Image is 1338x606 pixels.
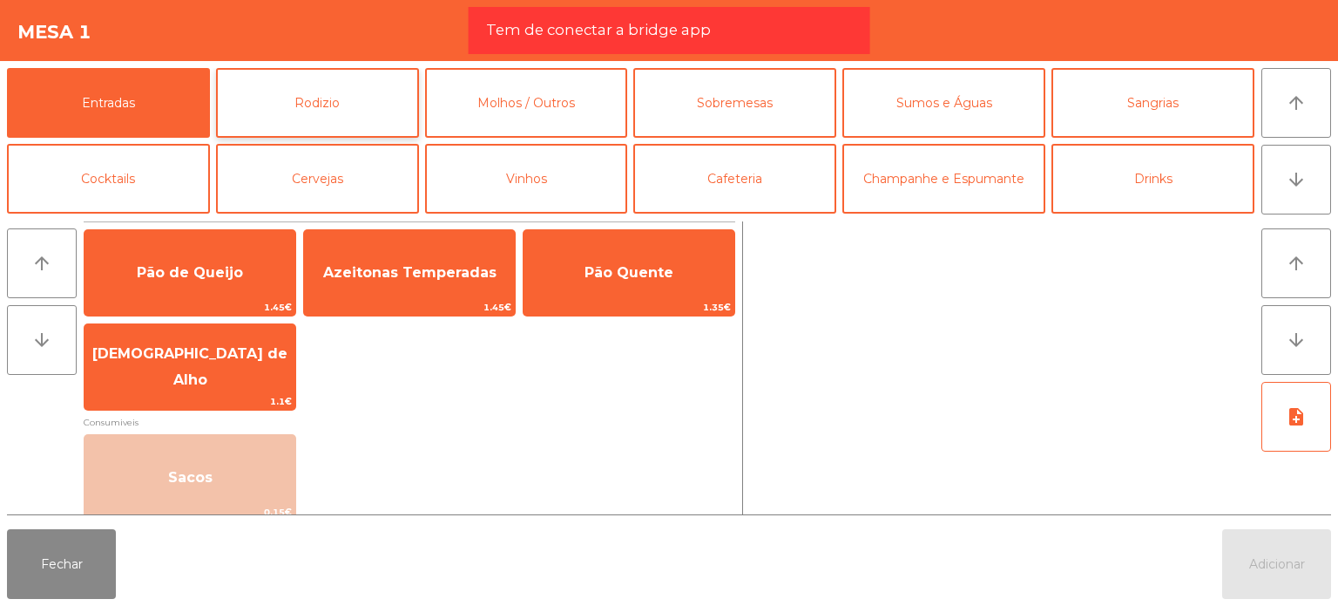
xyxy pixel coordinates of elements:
[7,529,116,599] button: Fechar
[137,264,243,281] span: Pão de Queijo
[1286,169,1307,190] i: arrow_downward
[1286,253,1307,274] i: arrow_upward
[304,299,515,316] span: 1.45€
[842,68,1045,138] button: Sumos e Águas
[323,264,497,281] span: Azeitonas Temperadas
[425,144,628,214] button: Vinhos
[1261,228,1331,298] button: arrow_upward
[1261,68,1331,138] button: arrow_upward
[1051,144,1254,214] button: Drinks
[92,345,287,388] span: [DEMOGRAPHIC_DATA] de Alho
[7,68,210,138] button: Entradas
[524,299,734,316] span: 1.35€
[1261,382,1331,452] button: note_add
[585,264,673,281] span: Pão Quente
[84,393,295,410] span: 1.1€
[84,299,295,316] span: 1.45€
[17,19,91,45] h4: Mesa 1
[7,228,77,298] button: arrow_upward
[84,504,295,521] span: 0.15€
[31,330,52,351] i: arrow_downward
[7,305,77,375] button: arrow_downward
[633,144,836,214] button: Cafeteria
[1261,305,1331,375] button: arrow_downward
[84,414,735,431] span: Consumiveis
[216,68,419,138] button: Rodizio
[1051,68,1254,138] button: Sangrias
[425,68,628,138] button: Molhos / Outros
[1286,330,1307,351] i: arrow_downward
[486,19,711,41] span: Tem de conectar a bridge app
[7,144,210,214] button: Cocktails
[216,144,419,214] button: Cervejas
[1261,145,1331,214] button: arrow_downward
[633,68,836,138] button: Sobremesas
[168,469,213,486] span: Sacos
[31,253,52,274] i: arrow_upward
[1286,406,1307,427] i: note_add
[842,144,1045,214] button: Champanhe e Espumante
[1286,92,1307,113] i: arrow_upward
